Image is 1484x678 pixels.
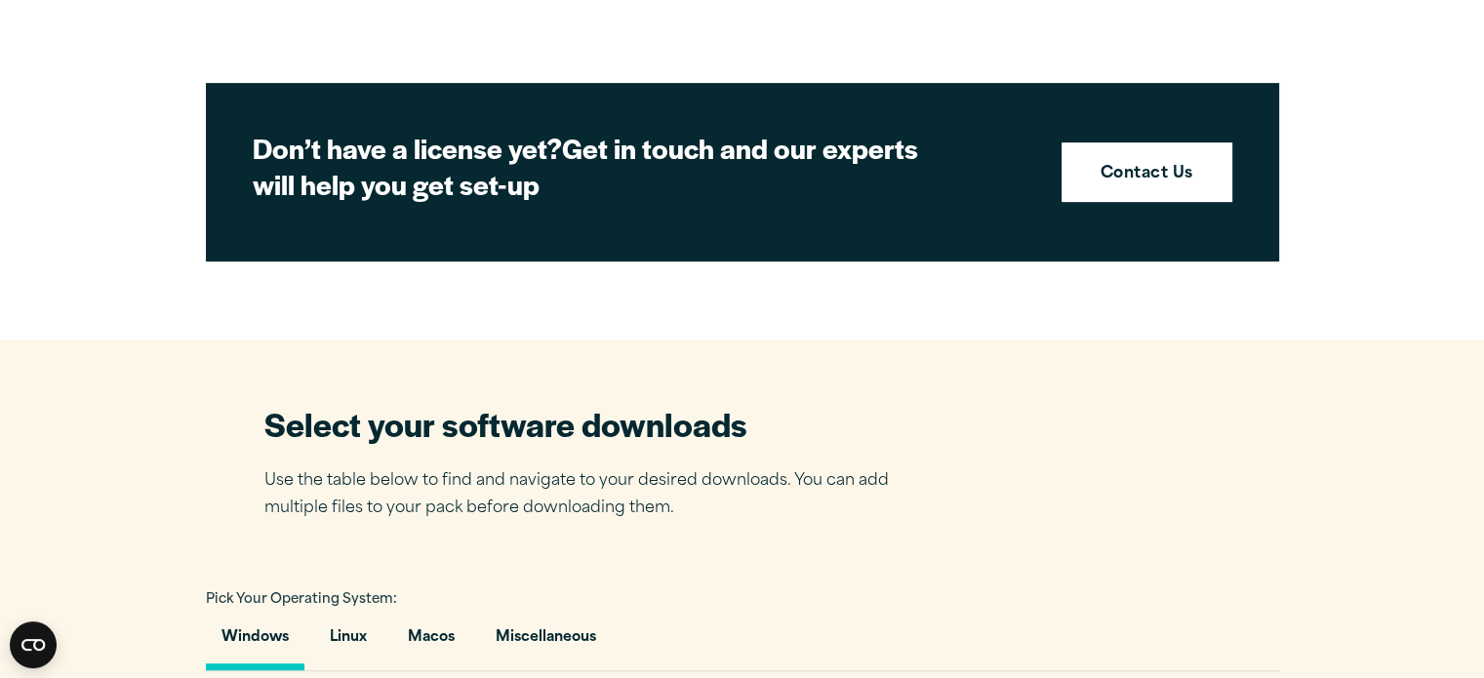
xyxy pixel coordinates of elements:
[314,615,382,670] button: Linux
[206,615,304,670] button: Windows
[480,615,612,670] button: Miscellaneous
[1101,162,1193,187] strong: Contact Us
[264,467,918,524] p: Use the table below to find and navigate to your desired downloads. You can add multiple files to...
[10,621,57,668] button: Open CMP widget
[253,130,936,203] h2: Get in touch and our experts will help you get set-up
[264,402,918,446] h2: Select your software downloads
[392,615,470,670] button: Macos
[1062,142,1232,203] a: Contact Us
[206,593,397,606] span: Pick Your Operating System:
[253,128,562,167] strong: Don’t have a license yet?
